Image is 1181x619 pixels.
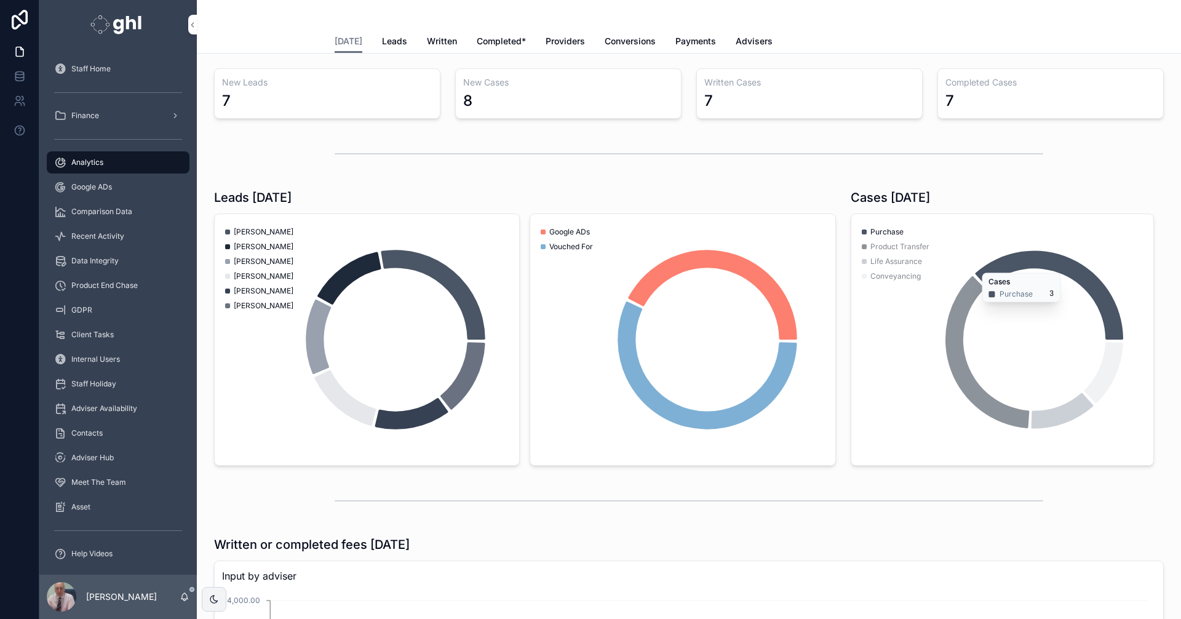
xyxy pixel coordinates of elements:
[214,536,410,553] h1: Written or completed fees [DATE]
[47,543,189,565] a: Help Videos
[234,242,293,252] span: [PERSON_NAME]
[47,447,189,469] a: Adviser Hub
[605,30,656,55] a: Conversions
[870,242,929,252] span: Product Transfer
[870,227,904,237] span: Purchase
[47,299,189,321] a: GDPR
[945,91,954,111] div: 7
[71,64,111,74] span: Staff Home
[71,477,126,487] span: Meet The Team
[71,256,119,266] span: Data Integrity
[47,250,189,272] a: Data Integrity
[234,227,293,237] span: [PERSON_NAME]
[382,30,407,55] a: Leads
[47,274,189,297] a: Product End Chase
[538,222,827,458] div: chart
[71,404,137,413] span: Adviser Availability
[39,49,197,575] div: scrollable content
[222,91,231,111] div: 7
[71,453,114,463] span: Adviser Hub
[71,207,132,217] span: Comparison Data
[675,35,716,47] span: Payments
[47,176,189,198] a: Google ADs
[945,76,1156,89] h3: Completed Cases
[47,422,189,444] a: Contacts
[234,257,293,266] span: [PERSON_NAME]
[71,354,120,364] span: Internal Users
[463,91,472,111] div: 8
[47,151,189,174] a: Analytics
[47,201,189,223] a: Comparison Data
[427,30,457,55] a: Written
[47,348,189,370] a: Internal Users
[47,58,189,80] a: Staff Home
[549,242,593,252] span: Vouched For
[71,330,114,340] span: Client Tasks
[234,271,293,281] span: [PERSON_NAME]
[234,301,293,311] span: [PERSON_NAME]
[47,324,189,346] a: Client Tasks
[71,379,116,389] span: Staff Holiday
[549,227,590,237] span: Google ADs
[71,111,99,121] span: Finance
[234,286,293,296] span: [PERSON_NAME]
[214,189,292,206] h1: Leads [DATE]
[222,76,432,89] h3: New Leads
[870,271,921,281] span: Conveyancing
[736,35,773,47] span: Advisers
[382,35,407,47] span: Leads
[47,397,189,420] a: Adviser Availability
[463,76,674,89] h3: New Cases
[736,30,773,55] a: Advisers
[222,222,512,458] div: chart
[335,30,362,54] a: [DATE]
[546,30,585,55] a: Providers
[71,305,92,315] span: GDPR
[870,257,922,266] span: Life Assurance
[47,496,189,518] a: Asset
[71,182,112,192] span: Google ADs
[71,502,90,512] span: Asset
[47,373,189,395] a: Staff Holiday
[477,30,526,55] a: Completed*
[71,281,138,290] span: Product End Chase
[675,30,716,55] a: Payments
[47,225,189,247] a: Recent Activity
[546,35,585,47] span: Providers
[859,222,1146,458] div: chart
[704,76,915,89] h3: Written Cases
[220,596,260,605] tspan: £14,000.00
[71,428,103,438] span: Contacts
[222,569,1156,583] span: Input by adviser
[47,105,189,127] a: Finance
[90,15,145,34] img: App logo
[71,158,103,167] span: Analytics
[47,471,189,493] a: Meet The Team
[477,35,526,47] span: Completed*
[605,35,656,47] span: Conversions
[704,91,713,111] div: 7
[335,35,362,47] span: [DATE]
[71,549,113,559] span: Help Videos
[851,189,930,206] h1: Cases [DATE]
[427,35,457,47] span: Written
[71,231,124,241] span: Recent Activity
[86,591,157,603] p: [PERSON_NAME]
